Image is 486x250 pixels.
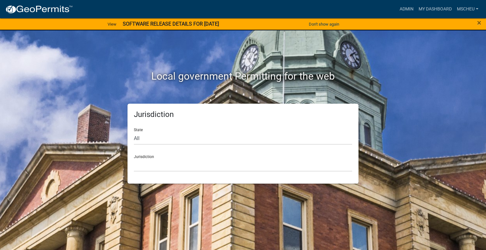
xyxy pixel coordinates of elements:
button: Don't show again [306,19,342,29]
a: My Dashboard [416,3,454,15]
button: Close [477,19,481,27]
span: × [477,18,481,27]
a: mscheu [454,3,481,15]
a: Admin [397,3,416,15]
h5: Jurisdiction [134,110,352,119]
strong: SOFTWARE RELEASE DETAILS FOR [DATE] [123,21,219,27]
a: View [105,19,119,29]
h2: Local government Permitting for the web [67,70,419,82]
